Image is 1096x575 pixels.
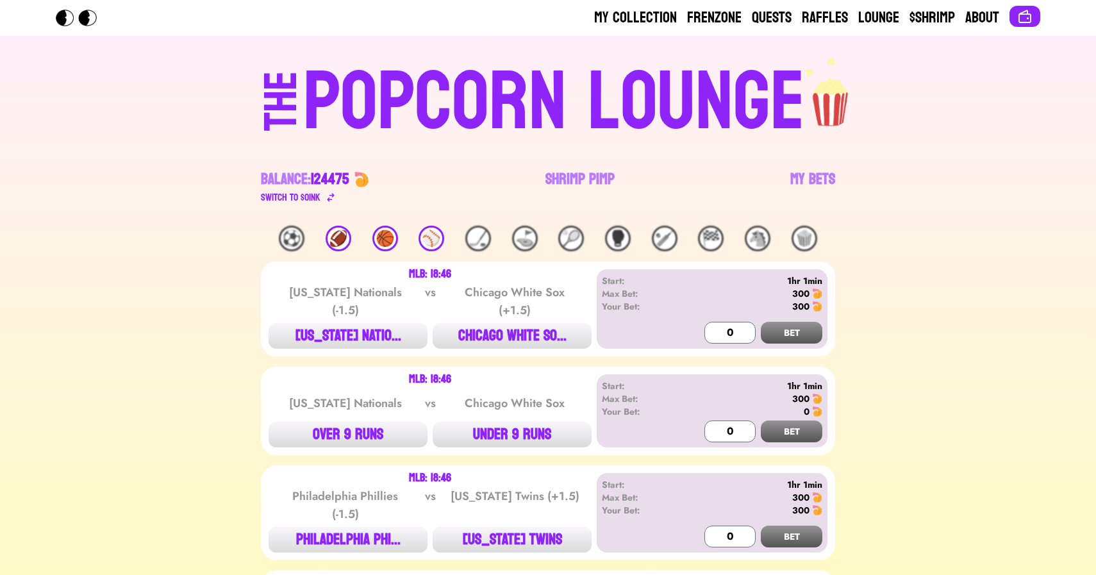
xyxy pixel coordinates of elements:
div: 🏈 [326,226,351,251]
div: ⛳️ [512,226,538,251]
div: Max Bet: [602,392,676,405]
div: vs [422,394,438,412]
div: ⚾️ [419,226,444,251]
div: vs [422,487,438,523]
div: 1hr 1min [676,379,822,392]
button: BET [761,526,822,547]
button: PHILADELPHIA PHI... [269,527,428,553]
div: 0 [804,405,810,418]
div: Chicago White Sox [450,394,579,412]
a: My Bets [790,169,835,205]
div: 300 [792,287,810,300]
div: Your Bet: [602,504,676,517]
div: Max Bet: [602,287,676,300]
div: 🎾 [558,226,584,251]
div: ⚽️ [279,226,304,251]
img: Connect wallet [1017,9,1033,24]
button: BET [761,322,822,344]
a: Shrimp Pimp [545,169,615,205]
a: Raffles [802,8,848,28]
a: My Collection [594,8,677,28]
button: [US_STATE] TWINS [433,527,592,553]
button: CHICAGO WHITE SO... [433,323,592,349]
img: 🍤 [812,492,822,503]
div: Philadelphia Phillies (-1.5) [281,487,410,523]
div: Chicago White Sox (+1.5) [450,283,579,319]
div: [US_STATE] Nationals (-1.5) [281,283,410,319]
button: UNDER 9 RUNS [433,422,592,447]
div: 🥊 [605,226,631,251]
div: THE [258,71,304,156]
img: 🍤 [354,172,369,187]
div: 1hr 1min [676,274,822,287]
div: POPCORN LOUNGE [303,62,805,144]
div: MLB: 18:46 [409,473,451,483]
div: Start: [602,478,676,491]
img: 🍤 [812,505,822,515]
div: vs [422,283,438,319]
div: [US_STATE] Twins (+1.5) [450,487,579,523]
div: 1hr 1min [676,478,822,491]
div: 🏁 [698,226,724,251]
div: Your Bet: [602,405,676,418]
a: $Shrimp [909,8,955,28]
div: Start: [602,274,676,287]
div: 🍿 [792,226,817,251]
a: Lounge [858,8,899,28]
div: 300 [792,504,810,517]
button: OVER 9 RUNS [269,422,428,447]
div: Start: [602,379,676,392]
a: About [965,8,999,28]
div: 🏀 [372,226,398,251]
a: Frenzone [687,8,742,28]
img: 🍤 [812,406,822,417]
div: Max Bet: [602,491,676,504]
img: popcorn [805,56,858,128]
div: 🏒 [465,226,491,251]
div: 300 [792,491,810,504]
div: Switch to $ OINK [261,190,320,205]
img: 🍤 [812,394,822,404]
img: 🍤 [812,301,822,312]
div: 🏏 [652,226,677,251]
div: [US_STATE] Nationals [281,394,410,412]
img: Popcorn [56,10,107,26]
button: BET [761,421,822,442]
div: 300 [792,392,810,405]
a: THEPOPCORN LOUNGEpopcorn [153,56,943,144]
div: MLB: 18:46 [409,269,451,279]
button: [US_STATE] NATIO... [269,323,428,349]
div: Your Bet: [602,300,676,313]
div: MLB: 18:46 [409,374,451,385]
div: 300 [792,300,810,313]
a: Quests [752,8,792,28]
div: 🐴 [745,226,770,251]
img: 🍤 [812,288,822,299]
div: Balance: [261,169,349,190]
span: 124475 [311,165,349,193]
